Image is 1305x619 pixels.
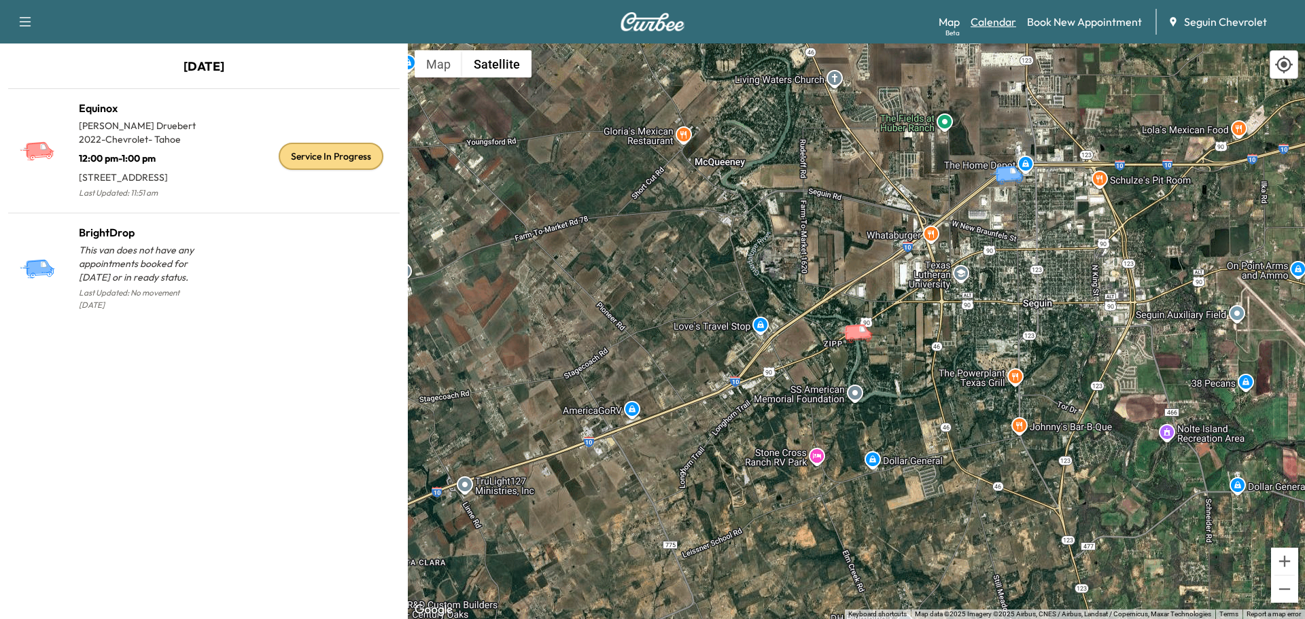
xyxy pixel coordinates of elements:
button: Show satellite imagery [462,50,532,77]
p: [STREET_ADDRESS] [79,165,204,184]
a: Calendar [971,14,1016,30]
button: Keyboard shortcuts [848,609,907,619]
p: Last Updated: No movement [DATE] [79,284,204,314]
div: Recenter map [1270,50,1298,79]
gmp-advanced-marker: BrightDrop [989,151,1037,175]
img: Curbee Logo [620,12,685,31]
h1: BrightDrop [79,224,204,241]
a: MapBeta [939,14,960,30]
button: Zoom out [1271,576,1298,603]
a: Open this area in Google Maps (opens a new window) [411,601,456,619]
span: Map data ©2025 Imagery ©2025 Airbus, CNES / Airbus, Landsat / Copernicus, Maxar Technologies [915,610,1211,618]
div: Service In Progress [279,143,383,170]
h1: Equinox [79,100,204,116]
span: Seguin Chevrolet [1184,14,1267,30]
img: Google [411,601,456,619]
p: Last Updated: 11:51 am [79,184,204,202]
p: This van does not have any appointments booked for [DATE] or in ready status. [79,243,204,284]
p: 2022 - Chevrolet - Tahoe [79,132,204,146]
gmp-advanced-marker: Equinox [838,309,886,333]
div: Beta [945,28,960,38]
p: 12:00 pm - 1:00 pm [79,146,204,165]
button: Zoom in [1271,548,1298,575]
a: Report a map error [1247,610,1301,618]
button: Show street map [415,50,462,77]
a: Terms (opens in new tab) [1219,610,1238,618]
p: [PERSON_NAME] Druebert [79,119,204,132]
a: Book New Appointment [1027,14,1142,30]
